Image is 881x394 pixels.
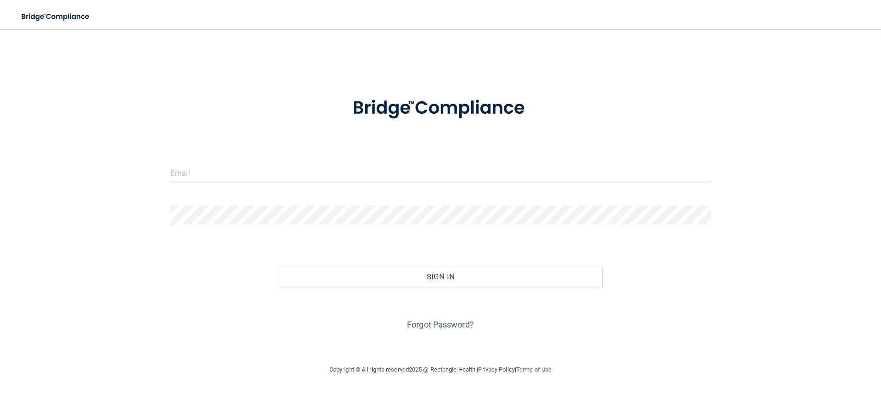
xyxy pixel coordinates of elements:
[273,355,608,384] div: Copyright © All rights reserved 2025 @ Rectangle Health | |
[407,320,474,329] a: Forgot Password?
[478,366,514,373] a: Privacy Policy
[279,266,603,287] button: Sign In
[14,7,98,26] img: bridge_compliance_login_screen.278c3ca4.svg
[334,84,547,132] img: bridge_compliance_login_screen.278c3ca4.svg
[516,366,552,373] a: Terms of Use
[170,162,711,183] input: Email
